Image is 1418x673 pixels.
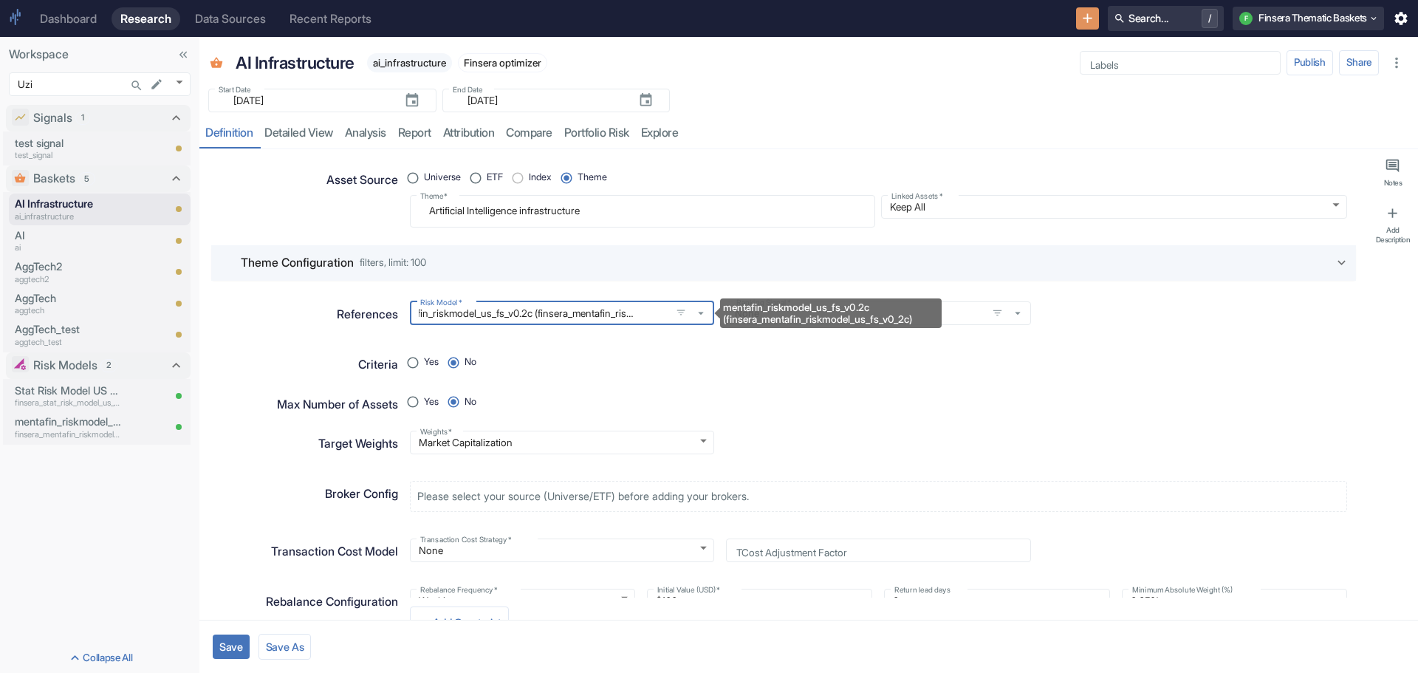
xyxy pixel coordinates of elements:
[420,534,511,545] label: Transaction Cost Strategy
[339,118,392,148] a: analysis
[578,171,607,185] span: Theme
[31,7,106,30] a: Dashboard
[500,118,558,148] a: compare
[360,258,426,268] span: filters, limit: 100
[410,352,488,374] div: position
[465,355,476,369] span: No
[195,12,266,26] div: Data Sources
[15,228,121,254] a: AIai
[6,105,191,131] div: Signals1
[424,171,461,185] span: Universe
[15,414,121,440] a: mentafin_riskmodel_us_fs_v0.2cfinsera_mentafin_riskmodel_us_fs_v0_2c
[6,165,191,192] div: Baskets5
[437,118,501,148] a: attribution
[453,84,483,95] label: End Date
[1339,50,1379,75] button: Share
[290,12,371,26] div: Recent Reports
[9,46,191,64] p: Workspace
[15,196,121,212] p: AI Infrastructure
[15,273,121,286] p: aggtech2
[281,7,380,30] a: Recent Reports
[271,543,398,561] p: Transaction Cost Model
[420,426,452,437] label: Weights
[420,297,462,308] label: Risk Model
[266,593,398,611] p: Rebalance Configuration
[15,336,121,349] p: aggtech_test
[529,171,552,185] span: Index
[126,75,147,96] button: Search...
[15,321,121,338] p: AggTech_test
[318,435,398,453] p: Target Weights
[1374,225,1412,244] div: Add Description
[672,304,690,321] button: open filters
[33,357,97,375] p: Risk Models
[225,92,392,109] input: yyyy-mm-dd
[1239,12,1253,25] div: F
[79,173,95,185] span: 5
[420,201,865,221] textarea: Artificial Intelligence infrastructure
[358,356,398,374] p: Criteria
[410,539,714,562] div: None
[40,12,97,26] div: Dashboard
[258,634,312,660] button: Save As
[15,259,121,275] p: AggTech2
[15,135,121,151] p: test signal
[15,383,121,409] a: Stat Risk Model US All v2finsera_stat_risk_model_us_v2
[232,47,359,80] div: AI Infrastructure
[657,584,720,595] label: Initial Value (USD)
[325,485,398,503] p: Broker Config
[6,352,191,379] div: Risk Models2
[635,118,685,148] a: Explore
[1287,50,1333,75] button: Publish
[367,57,452,69] span: ai_infrastructure
[15,211,121,223] p: ai_infrastructure
[15,259,121,285] a: AggTech2aggtech2
[420,584,497,595] label: Rebalance Frequency
[101,359,117,372] span: 2
[15,242,121,254] p: ai
[410,589,635,612] div: Weekly
[417,488,749,505] p: Please select your source (Universe/ETF) before adding your brokers.
[459,57,547,69] span: Finsera optimizer
[410,607,509,639] button: Add Constraint
[258,118,339,148] a: detailed view
[410,431,714,454] div: Market Capitalization
[736,297,791,308] label: Ranking Signal
[424,395,439,409] span: Yes
[1233,7,1384,30] button: FFinsera Thematic Baskets
[326,171,398,189] p: Asset Source
[15,290,121,317] a: AggTechaggtech
[15,135,121,162] a: test signaltest_signal
[33,109,72,127] p: Signals
[205,126,253,140] div: Definition
[337,306,398,324] p: References
[881,195,1346,219] div: Keep All
[988,304,1006,321] button: open filters
[120,12,171,26] div: Research
[241,254,354,272] p: Theme Configuration
[15,304,121,317] p: aggtech
[15,428,121,441] p: finsera_mentafin_riskmodel_us_fs_v0_2c
[33,170,75,188] p: Baskets
[211,245,1356,281] div: Theme Configurationfilters, limit: 100
[465,395,476,409] span: No
[410,392,488,414] div: position
[15,321,121,348] a: AggTech_testaggtech_test
[894,584,951,595] label: Return lead days
[213,635,250,659] button: Save
[15,383,121,399] p: Stat Risk Model US All v2
[9,72,191,96] div: Uzi
[76,112,89,124] span: 1
[15,290,121,307] p: AggTech
[15,397,121,409] p: finsera_stat_risk_model_us_v2
[558,118,635,148] a: Portfolio Risk
[15,196,121,222] a: AI Infrastructureai_infrastructure
[277,396,398,414] p: Max Number of Assets
[487,171,503,185] span: ETF
[424,355,439,369] span: Yes
[3,646,196,670] button: Collapse All
[410,167,619,189] div: position
[392,118,437,148] a: report
[173,44,193,65] button: Collapse Sidebar
[236,50,354,75] p: AI Infrastructure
